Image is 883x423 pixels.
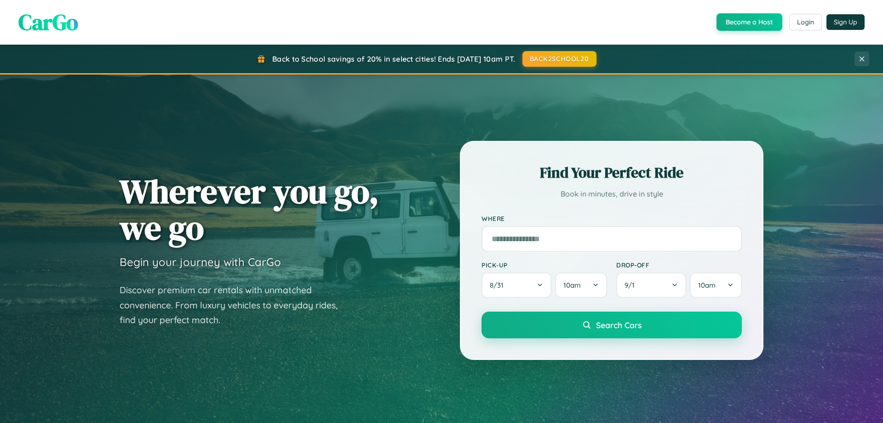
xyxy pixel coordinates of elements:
button: Sign Up [826,14,865,30]
label: Drop-off [616,261,742,269]
span: CarGo [18,7,78,37]
button: Login [789,14,822,30]
label: Pick-up [482,261,607,269]
button: Search Cars [482,312,742,338]
h3: Begin your journey with CarGo [120,255,281,269]
button: Become a Host [717,13,782,31]
p: Book in minutes, drive in style [482,187,742,201]
button: 10am [555,272,607,298]
button: 9/1 [616,272,686,298]
h1: Wherever you go, we go [120,173,379,246]
span: 9 / 1 [625,281,639,290]
span: Back to School savings of 20% in select cities! Ends [DATE] 10am PT. [272,54,515,64]
label: Where [482,214,742,222]
button: 8/31 [482,272,551,298]
h2: Find Your Perfect Ride [482,162,742,183]
span: 8 / 31 [490,281,508,290]
button: 10am [690,272,742,298]
button: BACK2SCHOOL20 [522,51,596,67]
span: Search Cars [596,320,642,330]
span: 10am [563,281,581,290]
span: 10am [698,281,716,290]
p: Discover premium car rentals with unmatched convenience. From luxury vehicles to everyday rides, ... [120,283,350,328]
